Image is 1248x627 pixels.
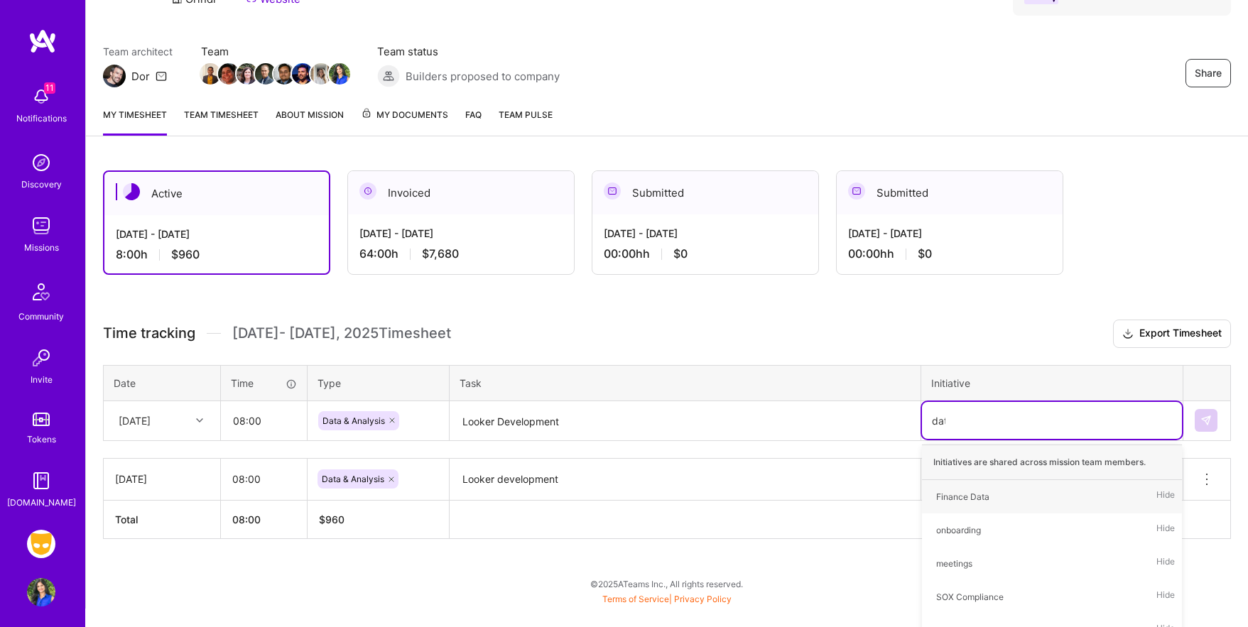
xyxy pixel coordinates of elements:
textarea: Looker Development [451,403,919,440]
span: Hide [1156,520,1175,540]
span: Share [1195,66,1222,80]
div: 00:00h h [848,246,1051,261]
img: Team Member Avatar [218,63,239,84]
img: Team Member Avatar [237,63,258,84]
img: Submitted [604,182,621,200]
img: Team Member Avatar [255,63,276,84]
div: Time [231,376,297,391]
div: Invite [31,372,53,387]
div: [DATE] - [DATE] [359,226,563,241]
img: Team Member Avatar [200,63,221,84]
span: Hide [1156,487,1175,506]
span: Time tracking [103,325,195,342]
a: Team Member Avatar [293,62,312,86]
input: HH:MM [221,460,307,498]
img: Submitted [848,182,865,200]
div: [DATE] [119,413,151,428]
div: Submitted [837,171,1063,214]
span: $ 960 [319,513,344,525]
a: Team Member Avatar [312,62,330,86]
img: Team Member Avatar [329,63,350,84]
span: Builders proposed to company [406,69,560,84]
span: Hide [1156,587,1175,606]
img: Team Member Avatar [292,63,313,84]
div: [DATE] - [DATE] [116,227,318,241]
div: SOX Compliance [936,589,1004,604]
img: guide book [27,467,55,495]
a: Grindr: Data + FE + CyberSecurity + QA [23,530,59,558]
img: tokens [33,413,50,426]
a: My Documents [361,107,448,136]
div: 8:00 h [116,247,318,262]
img: Team Architect [103,65,126,87]
img: Invoiced [359,182,376,200]
span: Team Pulse [499,109,553,120]
div: [DOMAIN_NAME] [7,495,76,510]
a: My timesheet [103,107,167,136]
a: User Avatar [23,578,59,606]
span: $0 [673,246,688,261]
i: icon Download [1122,327,1134,342]
th: Date [104,365,221,400]
a: Team Member Avatar [201,62,219,86]
input: HH:MM [222,402,306,440]
span: Hide [1156,554,1175,573]
a: Team Member Avatar [275,62,293,86]
div: 00:00h h [604,246,807,261]
div: Dor [131,69,150,84]
span: Team status [377,44,560,59]
button: Share [1185,59,1231,87]
div: © 2025 ATeams Inc., All rights reserved. [85,566,1248,601]
span: My Documents [361,107,448,123]
div: Finance Data [936,489,989,504]
img: Submit [1200,415,1212,426]
div: Invoiced [348,171,574,214]
th: Type [308,365,450,400]
img: Active [123,183,140,200]
div: meetings [936,556,972,571]
th: Total [104,500,221,538]
a: Team Pulse [499,107,553,136]
span: Data & Analysis [322,415,385,426]
a: Team Member Avatar [330,62,349,86]
div: Community [18,309,64,324]
a: Team Member Avatar [238,62,256,86]
textarea: Looker development [451,460,919,499]
span: $960 [171,247,200,262]
span: Team architect [103,44,173,59]
a: Terms of Service [602,594,669,604]
a: FAQ [465,107,482,136]
img: bell [27,82,55,111]
span: $7,680 [422,246,459,261]
div: [DATE] - [DATE] [848,226,1051,241]
th: 08:00 [221,500,308,538]
img: Community [24,275,58,309]
a: Team timesheet [184,107,259,136]
div: Active [104,172,329,215]
i: icon Chevron [196,417,203,424]
img: Invite [27,344,55,372]
span: 11 [44,82,55,94]
img: Team Member Avatar [273,63,295,84]
div: Tokens [27,432,56,447]
button: Export Timesheet [1113,320,1231,348]
div: Notifications [16,111,67,126]
img: Grindr: Data + FE + CyberSecurity + QA [27,530,55,558]
th: Task [450,365,921,400]
div: onboarding [936,523,981,538]
img: logo [28,28,57,54]
div: 64:00 h [359,246,563,261]
img: Team Member Avatar [310,63,332,84]
div: Submitted [592,171,818,214]
img: Builders proposed to company [377,65,400,87]
div: Discovery [21,177,62,192]
div: Initiatives are shared across mission team members. [922,445,1182,480]
div: Initiative [931,376,1173,391]
div: Missions [24,240,59,255]
a: Privacy Policy [674,594,732,604]
span: $0 [918,246,932,261]
span: | [602,594,732,604]
a: Team Member Avatar [219,62,238,86]
a: Team Member Avatar [256,62,275,86]
div: [DATE] - [DATE] [604,226,807,241]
